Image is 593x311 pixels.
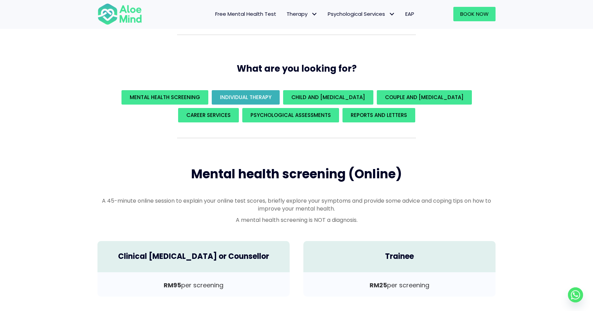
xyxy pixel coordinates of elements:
[283,90,373,105] a: Child and [MEDICAL_DATA]
[251,111,331,119] span: Psychological assessments
[186,111,231,119] span: Career Services
[453,7,496,21] a: Book Now
[242,108,339,122] a: Psychological assessments
[151,7,419,21] nav: Menu
[97,197,496,213] p: A 45-minute online session to explain your online test scores, briefly explore your symptoms and ...
[310,281,489,290] p: per screening
[291,94,365,101] span: Child and [MEDICAL_DATA]
[400,7,419,21] a: EAP
[287,10,317,17] span: Therapy
[191,165,402,183] span: Mental health screening (Online)
[130,94,200,101] span: Mental Health Screening
[164,281,181,289] b: RM95
[385,94,464,101] span: Couple and [MEDICAL_DATA]
[104,281,283,290] p: per screening
[237,62,357,75] span: What are you looking for?
[370,281,387,289] b: RM25
[210,7,281,21] a: Free Mental Health Test
[215,10,276,17] span: Free Mental Health Test
[178,108,239,122] a: Career Services
[281,7,323,21] a: TherapyTherapy: submenu
[220,94,271,101] span: Individual Therapy
[310,251,489,262] h4: Trainee
[460,10,489,17] span: Book Now
[323,7,400,21] a: Psychological ServicesPsychological Services: submenu
[309,9,319,19] span: Therapy: submenu
[387,9,397,19] span: Psychological Services: submenu
[97,88,496,124] div: What are you looking for?
[97,3,142,25] img: Aloe mind Logo
[97,216,496,224] p: A mental health screening is NOT a diagnosis.
[328,10,395,17] span: Psychological Services
[121,90,208,105] a: Mental Health Screening
[342,108,415,122] a: REPORTS AND LETTERS
[212,90,280,105] a: Individual Therapy
[405,10,414,17] span: EAP
[351,111,407,119] span: REPORTS AND LETTERS
[377,90,472,105] a: Couple and [MEDICAL_DATA]
[568,287,583,302] a: Whatsapp
[104,251,283,262] h4: Clinical [MEDICAL_DATA] or Counsellor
